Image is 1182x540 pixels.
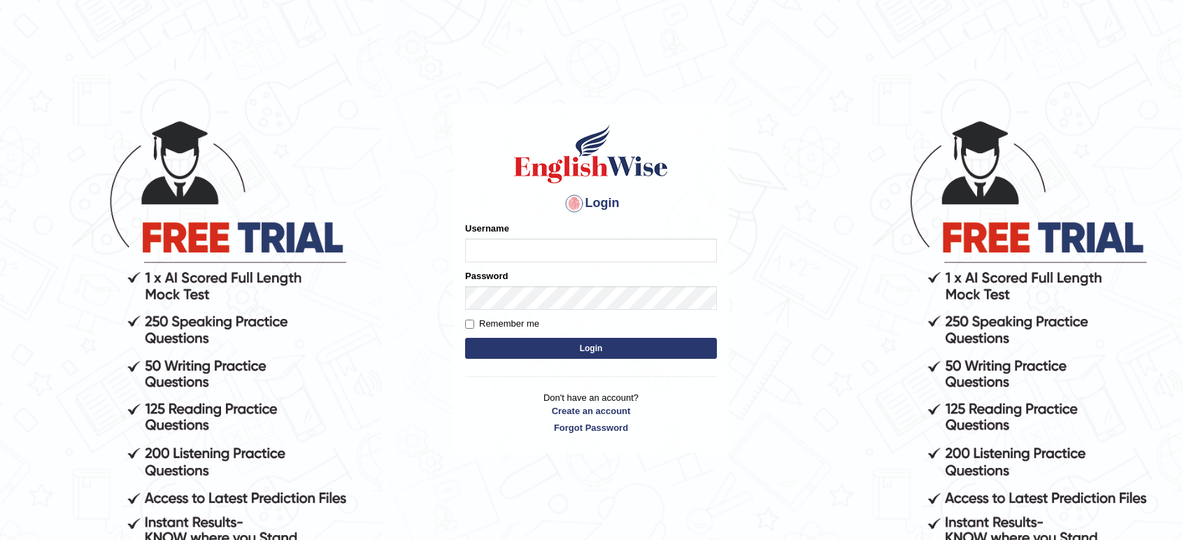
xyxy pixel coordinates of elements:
[465,269,508,283] label: Password
[465,317,539,331] label: Remember me
[465,421,717,434] a: Forgot Password
[511,122,671,185] img: Logo of English Wise sign in for intelligent practice with AI
[465,222,509,235] label: Username
[465,404,717,418] a: Create an account
[465,320,474,329] input: Remember me
[465,391,717,434] p: Don't have an account?
[465,338,717,359] button: Login
[465,192,717,215] h4: Login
